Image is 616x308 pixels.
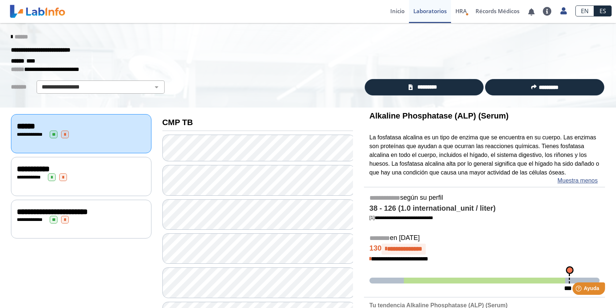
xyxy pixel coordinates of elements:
iframe: Help widget launcher [551,279,608,300]
h5: en [DATE] [369,234,600,243]
a: ES [594,5,612,16]
a: EN [575,5,594,16]
a: [1] [369,215,433,220]
b: CMP TB [162,118,193,127]
span: HRA [455,7,467,15]
h4: 130 [369,244,600,255]
a: Muestra menos [557,176,598,185]
h5: según su perfil [369,194,600,202]
b: Alkaline Phosphatase (ALP) (Serum) [369,111,509,120]
p: La fosfatasa alcalina es un tipo de enzima que se encuentra en su cuerpo. Las enzimas son proteín... [369,133,600,177]
h4: 38 - 126 (1.0 international_unit / liter) [369,204,600,213]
